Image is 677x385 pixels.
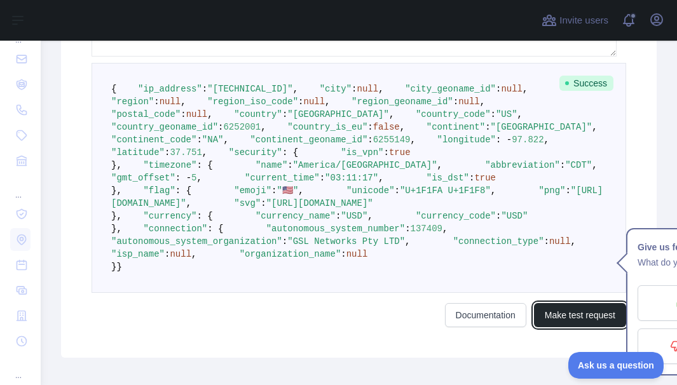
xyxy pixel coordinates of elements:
span: : { [175,186,191,196]
span: : [485,122,490,132]
span: null [357,84,379,94]
div: ... [10,175,31,200]
span: "city" [320,84,352,94]
span: null [501,84,523,94]
span: "currency_name" [256,211,336,221]
span: "[GEOGRAPHIC_DATA]" [287,109,389,119]
span: "connection" [143,224,207,234]
span: null [549,236,571,247]
span: "unicode" [346,186,395,196]
span: "country" [234,109,282,119]
span: : [560,160,565,170]
span: , [181,97,186,107]
span: false [373,122,400,132]
span: "continent_code" [111,135,196,145]
span: "is_vpn" [341,147,383,158]
span: "current_time" [245,173,320,183]
span: "latitude" [111,147,165,158]
span: : [352,84,357,94]
span: "🇺🇸" [277,186,299,196]
span: null [186,109,208,119]
span: 37.751 [170,147,202,158]
span: : [395,186,400,196]
span: 137409 [411,224,442,234]
span: "emoji" [234,186,271,196]
button: Invite users [539,10,611,30]
span: "region_iso_code" [207,97,298,107]
span: "connection_type" [453,236,544,247]
span: "country_is_eu" [287,122,367,132]
span: "timezone" [143,160,196,170]
span: : [341,249,346,259]
span: , [523,84,528,94]
span: }, [111,211,122,221]
span: , [442,224,448,234]
span: , [261,122,266,132]
span: null [346,249,368,259]
span: : - [496,135,512,145]
span: "America/[GEOGRAPHIC_DATA]" [293,160,437,170]
span: 6252001 [223,122,261,132]
span: : [367,122,373,132]
span: , [411,135,416,145]
span: "country_code" [416,109,491,119]
span: : [384,147,389,158]
span: "city_geoname_id" [405,84,496,94]
span: "name" [256,160,287,170]
span: : [367,135,373,145]
span: "U+1F1FA U+1F1F8" [400,186,491,196]
span: null [303,97,325,107]
span: : [298,97,303,107]
span: , [544,135,549,145]
span: : [320,173,325,183]
span: , [298,186,303,196]
span: "[URL][DOMAIN_NAME]" [266,198,373,208]
span: "USD" [341,211,367,221]
span: "NA" [202,135,224,145]
span: : [181,109,186,119]
span: : { [196,211,212,221]
span: Invite users [559,13,608,28]
a: Documentation [445,303,526,327]
span: : [282,236,287,247]
span: 97.822 [512,135,544,145]
span: "US" [496,109,517,119]
span: , [367,211,373,221]
span: : [271,186,277,196]
span: : [336,211,341,221]
span: } [116,262,121,272]
span: "gmt_offset" [111,173,175,183]
span: "is_dst" [427,173,469,183]
span: , [592,122,597,132]
span: null [458,97,480,107]
span: , [491,186,496,196]
iframe: Toggle Customer Support [568,352,664,379]
span: : [165,249,170,259]
span: "region_geoname_id" [352,97,453,107]
span: , [202,147,207,158]
span: null [160,97,181,107]
span: : [282,109,287,119]
span: : { [196,160,212,170]
span: "[GEOGRAPHIC_DATA]" [491,122,592,132]
span: , [191,249,196,259]
span: }, [111,224,122,234]
span: "country_geoname_id" [111,122,218,132]
span: : [469,173,474,183]
button: Make test request [534,303,626,327]
span: : { [282,147,298,158]
span: : [202,84,207,94]
div: ... [10,355,31,381]
span: , [400,122,405,132]
span: , [223,135,228,145]
span: "currency_code" [416,211,496,221]
span: "currency" [143,211,196,221]
span: "GSL Networks Pty LTD" [287,236,405,247]
span: , [378,84,383,94]
span: "continent" [427,122,485,132]
span: }, [111,160,122,170]
span: "continent_geoname_id" [250,135,367,145]
span: "png" [538,186,565,196]
span: "postal_code" [111,109,181,119]
span: { [111,84,116,94]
